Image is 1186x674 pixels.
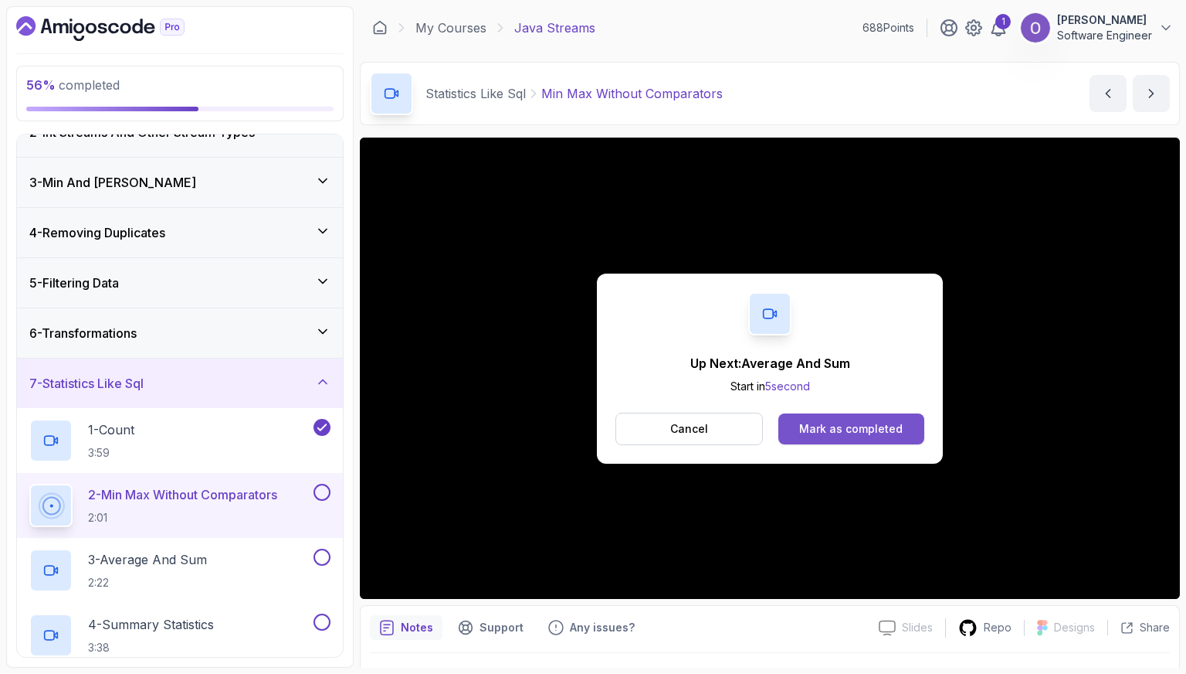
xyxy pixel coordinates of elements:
span: 5 second [765,380,810,393]
p: Any issues? [570,620,635,635]
p: 3:38 [88,640,214,655]
img: user profile image [1021,13,1050,43]
div: Mark as completed [799,421,903,437]
button: Mark as completed [778,414,924,444]
p: 3:59 [88,445,134,461]
button: 4-Removing Duplicates [17,208,343,257]
h3: 7 - Statistics Like Sql [29,374,144,393]
p: Designs [1054,620,1095,635]
p: Software Engineer [1057,28,1152,43]
p: 2 - Min Max Without Comparators [88,485,277,504]
button: 3-Average And Sum2:22 [29,549,330,592]
p: Statistics Like Sql [425,84,526,103]
button: 6-Transformations [17,308,343,358]
iframe: To enrich screen reader interactions, please activate Accessibility in Grammarly extension settings [360,138,1180,599]
h3: 3 - Min And [PERSON_NAME] [29,173,196,192]
button: 7-Statistics Like Sql [17,359,343,408]
span: 56 % [26,77,56,93]
a: My Courses [415,19,486,37]
p: 688 Points [862,20,914,36]
p: 1 - Count [88,420,134,439]
button: 4-Summary Statistics3:38 [29,614,330,657]
p: Share [1140,620,1170,635]
p: 4 - Summary Statistics [88,615,214,634]
button: Cancel [615,413,763,445]
p: Java Streams [514,19,595,37]
p: Repo [984,620,1011,635]
button: previous content [1089,75,1127,112]
a: Repo [946,618,1024,638]
p: 2:01 [88,510,277,526]
button: Support button [449,615,533,640]
button: Feedback button [539,615,644,640]
a: Dashboard [16,16,220,41]
button: notes button [370,615,442,640]
button: 3-Min And [PERSON_NAME] [17,158,343,207]
button: 1-Count3:59 [29,419,330,462]
button: 5-Filtering Data [17,258,343,308]
p: 3 - Average And Sum [88,550,207,569]
div: 1 [995,14,1011,29]
p: Slides [902,620,933,635]
p: Cancel [670,421,708,437]
p: Up Next: Average And Sum [690,354,850,373]
span: completed [26,77,120,93]
h3: 4 - Removing Duplicates [29,223,165,242]
p: Start in [690,379,850,394]
h3: 6 - Transformations [29,324,137,342]
a: Dashboard [372,20,388,36]
button: 2-Min Max Without Comparators2:01 [29,484,330,527]
button: next content [1133,75,1170,112]
p: [PERSON_NAME] [1057,12,1152,28]
p: Min Max Without Comparators [541,84,723,103]
h3: 5 - Filtering Data [29,274,119,292]
p: Notes [401,620,433,635]
p: 2:22 [88,575,207,591]
button: Share [1107,620,1170,635]
p: Support [479,620,524,635]
a: 1 [989,19,1008,37]
button: user profile image[PERSON_NAME]Software Engineer [1020,12,1174,43]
